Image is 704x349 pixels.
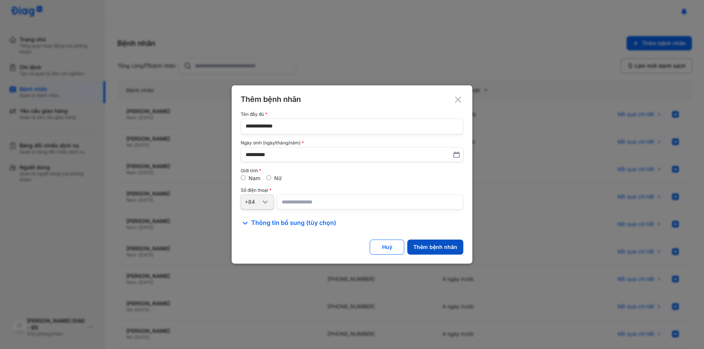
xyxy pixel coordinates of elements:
[241,112,463,117] div: Tên đầy đủ
[413,244,457,250] div: Thêm bệnh nhân
[241,168,463,173] div: Giới tính
[241,188,463,193] div: Số điện thoại
[241,140,463,146] div: Ngày sinh (ngày/tháng/năm)
[274,175,282,181] label: Nữ
[245,199,261,205] div: +84
[407,240,463,255] button: Thêm bệnh nhân
[241,94,463,104] div: Thêm bệnh nhân
[249,175,260,181] label: Nam
[370,240,404,255] button: Huỷ
[251,219,336,228] span: Thông tin bổ sung (tùy chọn)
